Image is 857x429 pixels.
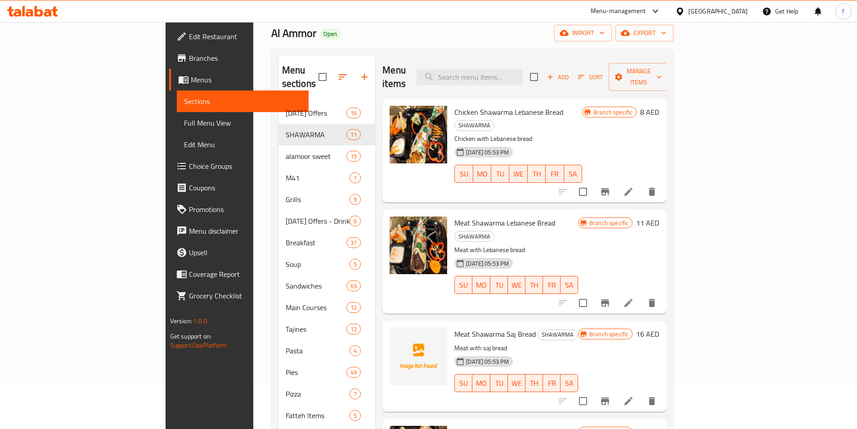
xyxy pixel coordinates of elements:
[189,269,301,280] span: Coverage Report
[640,106,659,118] h6: 8 AED
[455,231,494,242] span: SHAWARMA
[278,318,376,340] div: Tajines12
[543,70,572,84] button: Add
[169,199,309,220] a: Promotions
[564,377,574,390] span: SA
[454,343,578,354] p: Meat with saj bread
[574,294,592,312] span: Select to update
[286,172,350,183] span: M41
[512,377,522,390] span: WE
[525,68,543,86] span: Select section
[184,139,301,150] span: Edit Menu
[623,186,634,197] a: Edit menu item
[286,280,346,291] div: Sandwiches
[347,325,360,334] span: 12
[286,216,350,226] span: [DATE] Offers - Drinks
[278,383,376,405] div: Pizza7
[538,330,578,340] div: SHAWARMA
[332,66,354,88] span: Sort sections
[455,120,494,131] span: SHAWARMA
[189,182,301,193] span: Coupons
[347,152,360,161] span: 15
[286,108,346,118] span: [DATE] Offers
[278,275,376,297] div: Sandwiches63
[574,392,592,411] span: Select to update
[350,260,360,269] span: 5
[350,410,361,421] div: items
[286,259,350,270] div: Soup
[543,374,561,392] button: FR
[189,31,301,42] span: Edit Restaurant
[347,239,360,247] span: 37
[454,120,494,131] div: SHAWARMA
[189,161,301,172] span: Choice Groups
[286,129,346,140] span: SHAWARMA
[476,279,487,292] span: MO
[688,6,748,16] div: [GEOGRAPHIC_DATA]
[189,53,301,63] span: Branches
[576,70,605,84] button: Sort
[472,374,490,392] button: MO
[623,27,666,39] span: export
[189,247,301,258] span: Upsell
[286,151,346,162] span: alamoor sweet
[278,210,376,232] div: [DATE] Offers - Drinks6
[169,242,309,263] a: Upsell
[350,194,361,205] div: items
[586,330,632,339] span: Branch specific
[568,167,579,181] span: SA
[350,217,360,226] span: 6
[382,63,406,90] h2: Menu items
[350,347,360,355] span: 4
[350,390,360,398] span: 7
[170,330,211,342] span: Get support on:
[594,390,616,412] button: Branch-specific-item
[271,23,316,43] span: Al Ammor
[462,148,512,157] span: [DATE] 05:53 PM
[594,292,616,314] button: Branch-specific-item
[278,253,376,275] div: Soup5
[641,390,663,412] button: delete
[347,303,360,312] span: 12
[842,6,844,16] span: f
[509,165,527,183] button: WE
[278,145,376,167] div: alamoor sweet15
[508,374,525,392] button: WE
[529,279,539,292] span: TH
[472,276,490,294] button: MO
[538,330,577,340] span: SHAWARMA
[320,30,341,38] span: Open
[286,302,346,313] div: Main Courses
[169,285,309,307] a: Grocery Checklist
[454,133,582,145] p: Chicken with Lebanese bread
[347,282,360,290] span: 63
[491,165,509,183] button: TU
[286,345,350,356] div: Pasta
[278,167,376,189] div: M411
[177,90,309,112] a: Sections
[346,108,361,118] div: items
[458,167,469,181] span: SU
[350,216,361,226] div: items
[543,276,561,294] button: FR
[390,328,447,385] img: Meat Shawarma Saj Bread
[586,219,632,227] span: Branch specific
[616,66,662,88] span: Manage items
[169,263,309,285] a: Coverage Report
[189,290,301,301] span: Grocery Checklist
[546,165,564,183] button: FR
[417,69,523,85] input: search
[286,237,346,248] span: Breakfast
[609,63,669,91] button: Manage items
[278,189,376,210] div: Grills9
[170,315,192,327] span: Version:
[286,367,346,378] div: Pies
[531,167,542,181] span: TH
[350,411,360,420] span: 5
[641,181,663,203] button: delete
[350,174,360,182] span: 1
[350,345,361,356] div: items
[169,69,309,90] a: Menus
[636,328,659,340] h6: 16 AED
